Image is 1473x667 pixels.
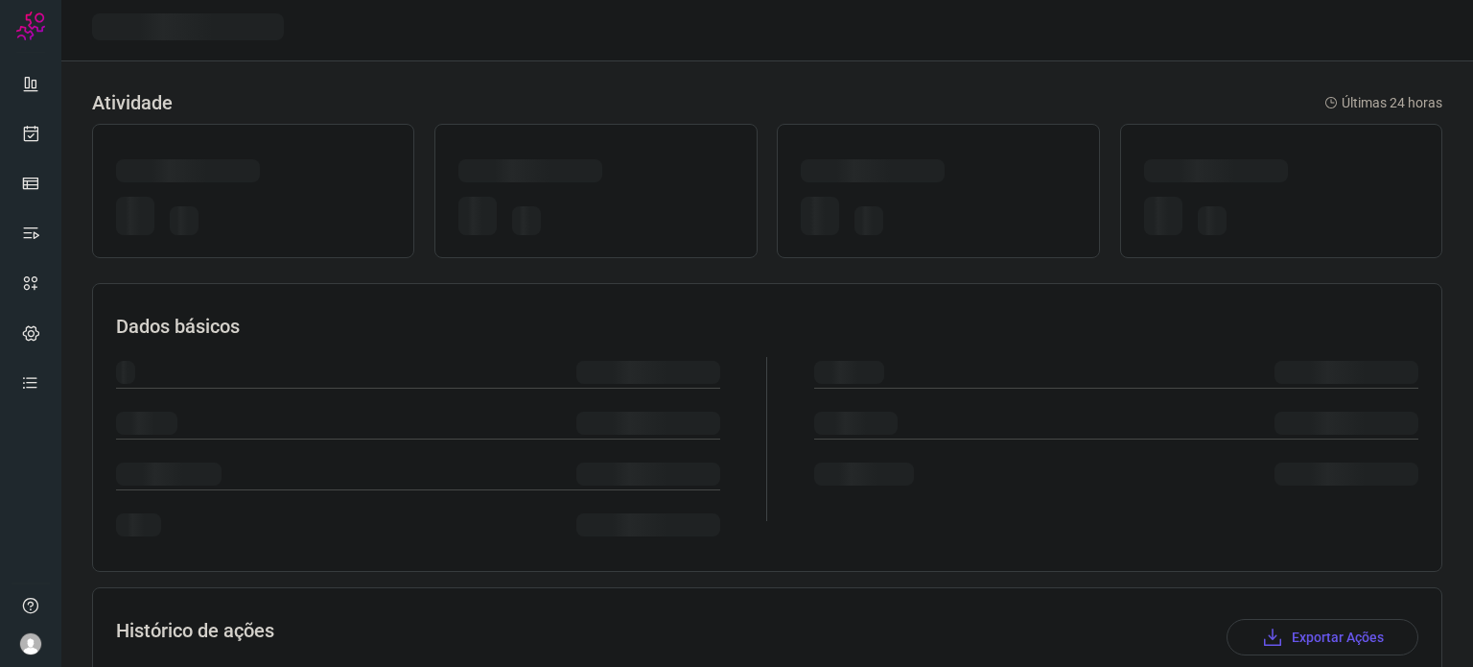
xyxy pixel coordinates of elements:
[1324,93,1442,113] p: Últimas 24 horas
[1227,619,1418,655] button: Exportar Ações
[19,632,42,655] img: avatar-user-boy.jpg
[116,315,1418,338] h3: Dados básicos
[16,12,45,40] img: Logo
[116,619,274,655] h3: Histórico de ações
[92,91,173,114] h3: Atividade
